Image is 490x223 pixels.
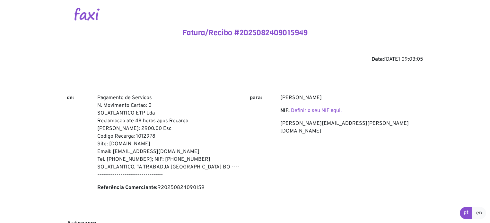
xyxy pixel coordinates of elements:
[280,94,423,102] p: [PERSON_NAME]
[67,95,74,101] b: de:
[250,95,262,101] b: para:
[472,207,486,219] a: en
[280,120,423,135] p: [PERSON_NAME][EMAIL_ADDRESS][PERSON_NAME][DOMAIN_NAME]
[67,28,423,38] h4: Fatura/Recibo #2025082409015949
[97,184,240,192] p: R20250824090159
[97,94,240,179] p: Pagamento de Servicos N. Movimento Cartao: 0 SOLATLANTICO ETP Lda Reclamacao ate 48 horas apos Re...
[280,107,290,114] b: NIF:
[97,184,157,191] b: Referência Comerciante:
[67,56,423,63] div: [DATE] 09:03:05
[460,207,472,219] a: pt
[291,107,342,114] a: Definir o seu NIF aqui!
[372,56,384,63] b: Data:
